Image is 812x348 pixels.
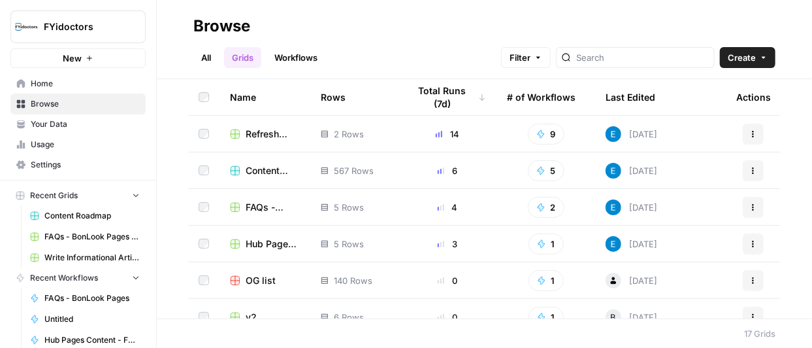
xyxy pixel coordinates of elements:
[606,126,621,142] img: lntvtk5df957tx83savlbk37mrre
[528,307,564,328] button: 1
[409,79,486,115] div: Total Runs (7d)
[611,311,617,324] span: B
[24,309,146,330] a: Untitled
[606,309,657,325] div: [DATE]
[132,76,142,86] img: tab_keywords_by_traffic_grey.svg
[409,274,486,287] div: 0
[528,160,564,181] button: 5
[409,201,486,214] div: 4
[44,20,123,33] span: FYidoctors
[334,311,364,324] span: 6 Rows
[21,34,31,44] img: website_grey.svg
[409,311,486,324] div: 0
[409,128,486,141] div: 14
[606,163,621,179] img: lntvtk5df957tx83savlbk37mrre
[193,47,219,68] a: All
[44,210,140,222] span: Content Roadmap
[44,252,140,264] span: Write Informational Article - BonLook
[10,114,146,135] a: Your Data
[321,79,346,115] div: Rows
[728,51,756,64] span: Create
[720,47,775,68] button: Create
[30,190,78,201] span: Recent Grids
[606,163,657,179] div: [DATE]
[334,274,372,287] span: 140 Rows
[528,124,564,145] button: 9
[31,139,140,150] span: Usage
[606,200,621,215] img: lntvtk5df957tx83savlbk37mrre
[10,154,146,175] a: Settings
[24,205,146,226] a: Content Roadmap
[606,126,657,142] div: [DATE]
[30,272,98,284] span: Recent Workflows
[31,78,140,90] span: Home
[334,164,374,177] span: 567 Rows
[334,201,364,214] span: 5 Rows
[744,327,775,340] div: 17 Grids
[230,164,300,177] a: Content Roadmap
[606,236,621,252] img: lntvtk5df957tx83savlbk37mrre
[246,274,276,287] span: OG list
[409,237,486,251] div: 3
[230,237,300,251] a: Hub Pages Content - FYidoctors Grid
[246,164,300,177] span: Content Roadmap
[409,164,486,177] div: 6
[10,134,146,155] a: Usage
[44,313,140,325] span: Untitled
[31,118,140,130] span: Your Data
[10,10,146,43] button: Workspace: FYidoctors
[37,21,64,31] div: v 4.0.25
[528,197,564,218] button: 2
[230,128,300,141] a: Refresh Existing Content - FYidoctors
[31,98,140,110] span: Browse
[246,237,300,251] span: Hub Pages Content - FYidoctors Grid
[576,51,709,64] input: Search
[10,48,146,68] button: New
[146,77,216,86] div: Keywords by Traffic
[193,16,250,37] div: Browse
[246,128,300,141] span: Refresh Existing Content - FYidoctors
[63,52,82,65] span: New
[24,288,146,309] a: FAQs - BonLook Pages
[224,47,261,68] a: Grids
[246,311,257,324] span: v2
[334,128,364,141] span: 2 Rows
[10,186,146,205] button: Recent Grids
[606,200,657,215] div: [DATE]
[606,236,657,252] div: [DATE]
[21,21,31,31] img: logo_orange.svg
[15,15,39,39] img: FYidoctors Logo
[267,47,325,68] a: Workflows
[230,274,300,287] a: OG list
[246,201,300,214] span: FAQs - BonLook Pages Grid
[606,273,657,288] div: [DATE]
[507,79,576,115] div: # of Workflows
[24,226,146,247] a: FAQs - BonLook Pages Grid
[230,201,300,214] a: FAQs - BonLook Pages Grid
[230,311,300,324] a: v2
[606,79,655,115] div: Last Edited
[10,94,146,114] a: Browse
[44,334,140,346] span: Hub Pages Content - FYidoctors
[334,237,364,251] span: 5 Rows
[736,79,771,115] div: Actions
[44,292,140,304] span: FAQs - BonLook Pages
[10,73,146,94] a: Home
[501,47,551,68] button: Filter
[38,76,48,86] img: tab_domain_overview_orange.svg
[10,268,146,288] button: Recent Workflows
[510,51,530,64] span: Filter
[52,77,117,86] div: Domain Overview
[34,34,144,44] div: Domain: [DOMAIN_NAME]
[230,79,300,115] div: Name
[44,231,140,243] span: FAQs - BonLook Pages Grid
[528,234,564,254] button: 1
[528,270,564,291] button: 1
[24,247,146,268] a: Write Informational Article - BonLook
[31,159,140,171] span: Settings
